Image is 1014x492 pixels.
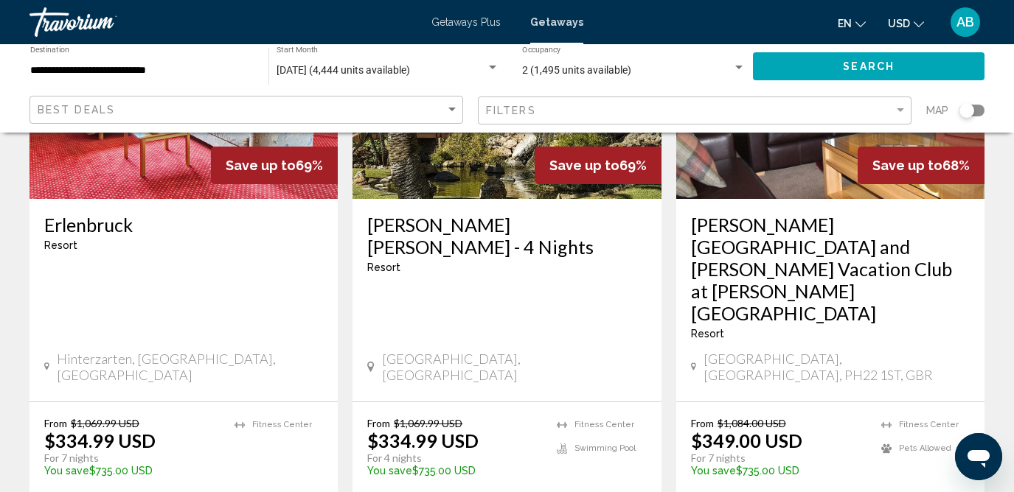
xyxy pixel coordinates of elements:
a: Travorium [29,7,417,37]
span: Search [843,61,895,73]
span: Swimming Pool [574,443,636,453]
span: $1,069.99 USD [71,417,139,429]
span: [GEOGRAPHIC_DATA], [GEOGRAPHIC_DATA], PH22 1ST, GBR [704,351,970,383]
span: Save up to [872,158,942,173]
span: Save up to [549,158,619,173]
span: Fitness Center [574,420,634,429]
span: You save [44,465,89,477]
button: Change language [838,13,866,34]
span: Filters [486,105,536,116]
p: $735.00 USD [44,465,220,477]
span: $1,084.00 USD [718,417,786,429]
p: For 4 nights [367,451,541,465]
span: From [44,417,67,429]
p: For 7 nights [44,451,220,465]
span: $1,069.99 USD [394,417,462,429]
iframe: Кнопка запуска окна обмена сообщениями [955,433,1002,480]
div: 69% [211,147,338,184]
p: $735.00 USD [367,465,541,477]
p: $735.00 USD [691,465,867,477]
span: USD [888,18,910,29]
span: AB [956,15,974,29]
a: [PERSON_NAME] [GEOGRAPHIC_DATA] and [PERSON_NAME] Vacation Club at [PERSON_NAME][GEOGRAPHIC_DATA] [691,214,970,324]
a: Erlenbruck [44,214,323,236]
span: Hinterzarten, [GEOGRAPHIC_DATA], [GEOGRAPHIC_DATA] [57,351,323,383]
span: You save [367,465,412,477]
a: [PERSON_NAME] [PERSON_NAME] - 4 Nights [367,214,646,258]
span: en [838,18,852,29]
p: $349.00 USD [691,429,802,451]
span: [GEOGRAPHIC_DATA], [GEOGRAPHIC_DATA] [382,351,647,383]
span: Save up to [226,158,296,173]
p: For 7 nights [691,451,867,465]
button: Change currency [888,13,924,34]
button: Filter [478,96,911,126]
span: 2 (1,495 units available) [522,64,631,76]
a: Getaways [530,16,583,28]
span: Fitness Center [899,420,959,429]
div: 69% [535,147,661,184]
div: 68% [858,147,985,184]
span: Resort [691,328,724,340]
span: Fitness Center [252,420,312,429]
span: [DATE] (4,444 units available) [277,64,410,76]
span: Resort [44,239,77,251]
span: From [691,417,714,429]
span: You save [691,465,736,477]
p: $334.99 USD [367,429,479,451]
mat-select: Sort by [38,104,459,116]
span: Map [926,100,948,121]
p: $334.99 USD [44,429,156,451]
button: User Menu [946,7,985,38]
span: Best Deals [38,104,115,116]
span: Pets Allowed [899,443,951,453]
span: From [367,417,390,429]
span: Resort [367,261,400,273]
button: Search [753,52,985,80]
a: Getaways Plus [431,16,501,28]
